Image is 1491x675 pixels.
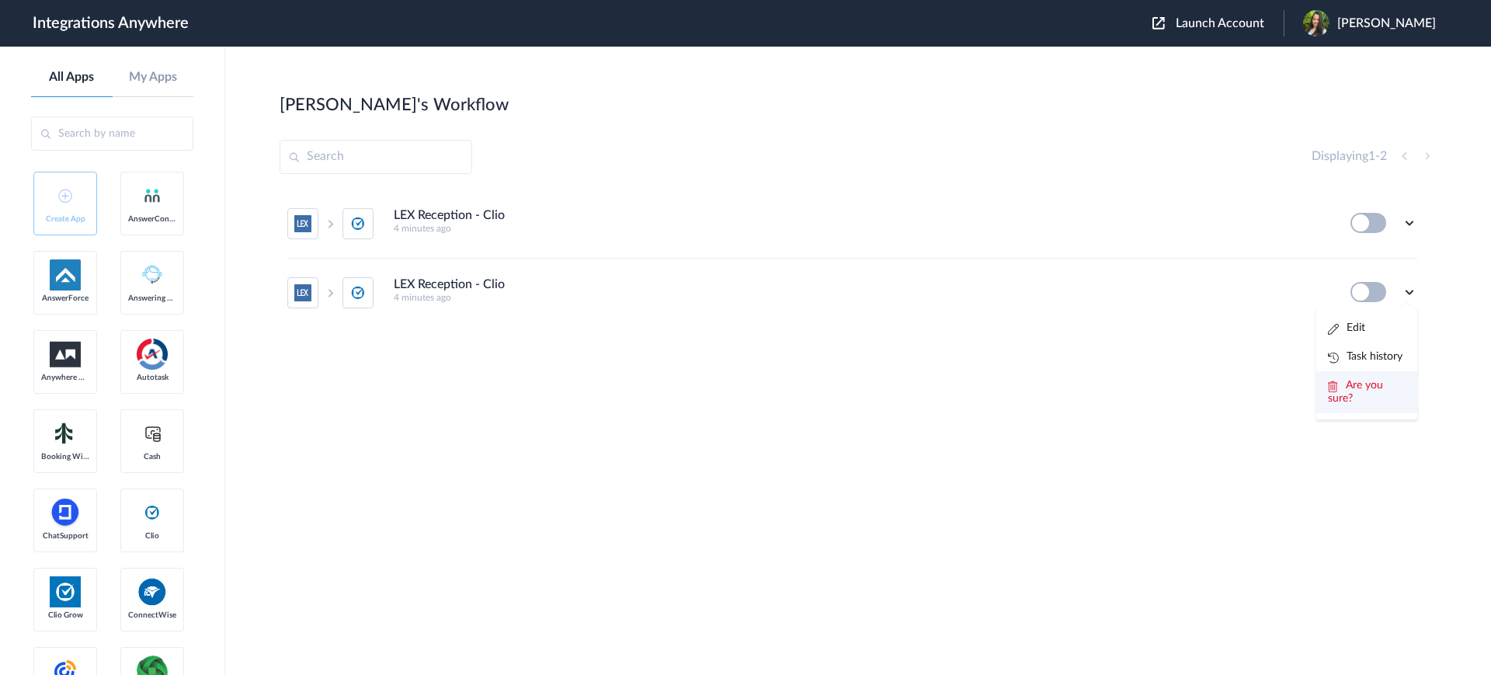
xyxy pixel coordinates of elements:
span: AnswerConnect [128,214,176,224]
img: connectwise.png [137,576,168,607]
span: ConnectWise [128,611,176,620]
span: Launch Account [1176,17,1264,30]
a: All Apps [31,70,113,85]
h4: LEX Reception - Clio [394,277,505,292]
a: Task history [1328,351,1402,362]
span: Answering Service [128,294,176,303]
img: Setmore_Logo.svg [50,419,81,447]
h2: [PERSON_NAME]'s Workflow [280,95,509,115]
h5: 4 minutes ago [394,223,1329,234]
span: AnswerForce [41,294,89,303]
span: Anywhere Works [41,373,89,382]
img: answerconnect-logo.svg [143,186,162,205]
img: clio-logo.svg [143,503,162,522]
img: Answering_service.png [137,259,168,291]
img: autotask.png [137,339,168,370]
span: 2 [1380,150,1387,162]
span: Clio [128,531,176,541]
img: cash-logo.svg [143,424,162,443]
h4: LEX Reception - Clio [394,208,505,223]
img: af-app-logo.svg [50,259,81,291]
a: Edit [1328,322,1365,333]
img: img-9240.jpg [1303,10,1329,37]
h4: Displaying - [1312,149,1387,164]
span: ChatSupport [41,531,89,541]
img: Clio.jpg [50,576,81,607]
img: add-icon.svg [58,189,72,203]
span: Clio Grow [41,611,89,620]
a: My Apps [113,70,194,85]
button: Launch Account [1152,16,1284,31]
span: Cash [128,452,176,461]
h5: 4 minutes ago [394,292,1329,303]
span: [PERSON_NAME] [1337,16,1436,31]
img: chatsupport-icon.svg [50,497,81,528]
span: Autotask [128,373,176,382]
span: 1 [1368,150,1375,162]
input: Search by name [31,117,193,151]
img: aww.png [50,342,81,367]
input: Search [280,140,472,174]
span: Are you sure? [1328,380,1383,404]
h1: Integrations Anywhere [33,14,189,33]
span: Booking Widget [41,452,89,461]
span: Create App [41,214,89,224]
img: launch-acct-icon.svg [1152,17,1165,30]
